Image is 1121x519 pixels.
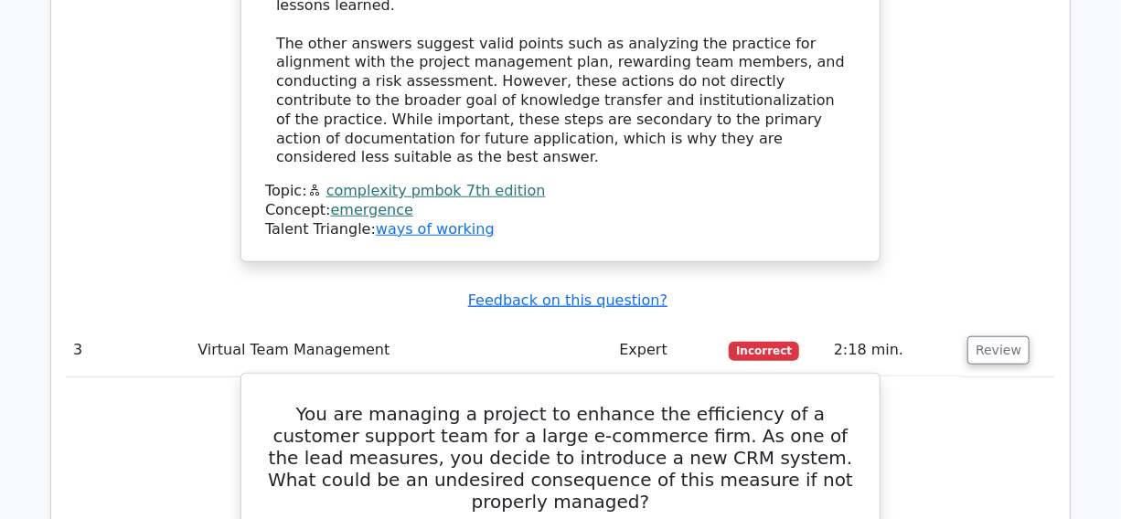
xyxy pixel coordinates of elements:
div: Concept: [265,201,856,220]
div: Talent Triangle: [265,182,856,238]
button: Review [967,336,1030,365]
span: Incorrect [729,342,799,360]
td: 3 [66,324,190,376]
td: Virtual Team Management [190,324,612,376]
a: Feedback on this question? [468,291,667,309]
a: ways of working [376,220,495,238]
a: complexity pmbok 7th edition [326,182,546,199]
h5: You are managing a project to enhance the efficiency of a customer support team for a large e-com... [263,403,858,513]
td: Expert [612,324,721,376]
a: emergence [331,201,413,218]
td: 2:18 min. [827,324,960,376]
div: Topic: [265,182,856,201]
